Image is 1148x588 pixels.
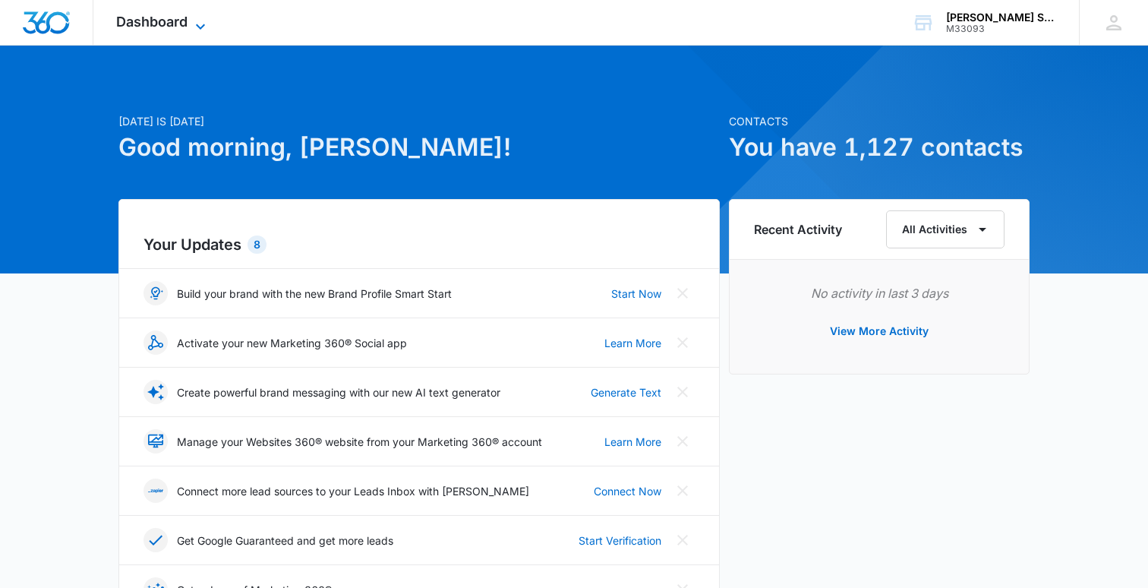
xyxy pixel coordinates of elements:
button: All Activities [886,210,1004,248]
a: Learn More [604,434,661,450]
h2: Your Updates [143,233,695,256]
button: Close [670,380,695,404]
h1: You have 1,127 contacts [729,129,1030,166]
p: Build your brand with the new Brand Profile Smart Start [177,286,452,302]
button: Close [670,330,695,355]
a: Start Verification [579,533,661,548]
p: Connect more lead sources to your Leads Inbox with [PERSON_NAME] [177,483,529,499]
p: Manage your Websites 360® website from your Marketing 360® account [177,434,542,450]
p: Create powerful brand messaging with our new AI text generator [177,384,500,400]
a: Connect Now [594,483,661,499]
p: Get Google Guaranteed and get more leads [177,533,393,548]
button: Close [670,281,695,305]
a: Generate Text [591,384,661,400]
button: Close [670,429,695,454]
button: Close [670,528,695,552]
a: Start Now [611,286,661,302]
p: No activity in last 3 days [754,284,1004,302]
div: account id [946,24,1057,34]
a: Learn More [604,335,661,351]
p: [DATE] is [DATE] [118,113,720,129]
p: Contacts [729,113,1030,129]
p: Activate your new Marketing 360® Social app [177,335,407,351]
h6: Recent Activity [754,220,842,239]
div: 8 [248,236,266,254]
h1: Good morning, [PERSON_NAME]! [118,129,720,166]
button: View More Activity [815,313,944,349]
div: account name [946,11,1057,24]
span: Dashboard [116,14,188,30]
button: Close [670,479,695,503]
